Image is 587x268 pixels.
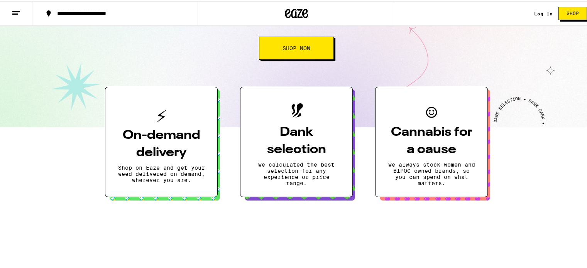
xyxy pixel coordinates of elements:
span: Hi. Need any help? [5,5,56,12]
button: On-demand deliveryShop on Eaze and get your weed delivered on demand, wherever you are. [105,86,218,196]
button: Cannabis for a causeWe always stock women and BIPOC owned brands, so you can spend on what matters. [375,86,488,196]
h3: On-demand delivery [118,126,205,160]
p: We calculated the best selection for any experience or price range. [253,160,340,185]
span: Shop [567,10,579,15]
button: Dank selectionWe calculated the best selection for any experience or price range. [240,86,353,196]
button: Shop [558,6,587,19]
h3: Dank selection [253,123,340,157]
p: We always stock women and BIPOC owned brands, so you can spend on what matters. [388,160,475,185]
button: Shop Now [259,35,334,59]
p: Shop on Eaze and get your weed delivered on demand, wherever you are. [118,163,205,182]
a: Log In [534,10,553,15]
h3: Cannabis for a cause [388,123,475,157]
span: Shop Now [283,44,310,50]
